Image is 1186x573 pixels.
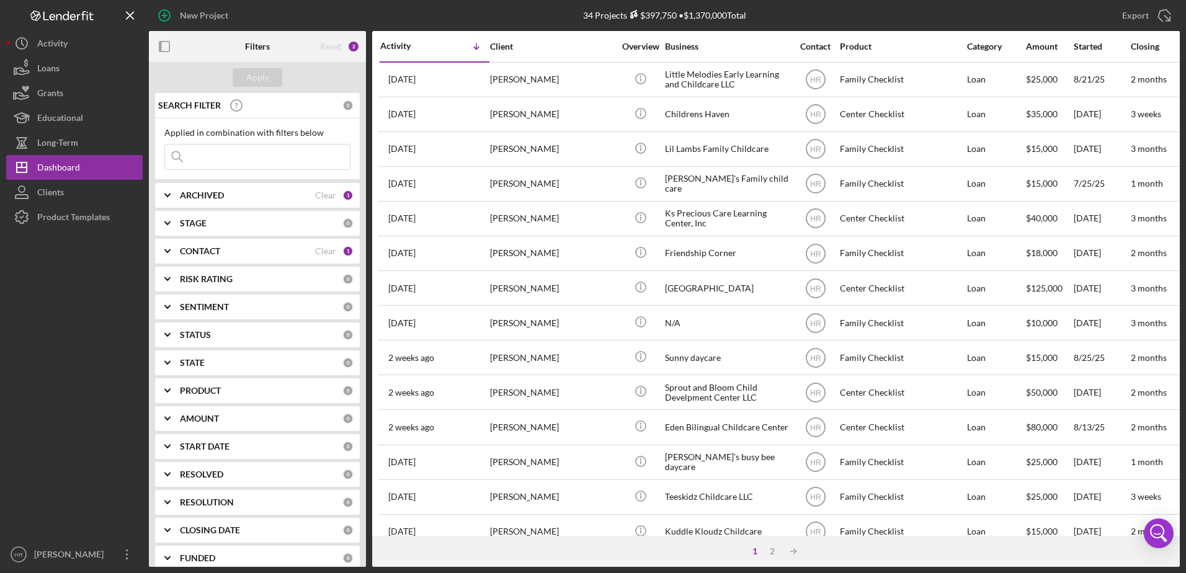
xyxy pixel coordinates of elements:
div: Center Checklist [840,98,964,131]
time: 1 month [1131,178,1163,189]
time: 2 months [1131,74,1167,84]
div: 34 Projects • $1,370,000 Total [583,10,746,20]
time: 2025-09-15 23:09 [388,318,416,328]
div: Loan [967,237,1025,270]
time: 2025-08-29 15:38 [388,526,416,536]
b: AMOUNT [180,414,219,424]
div: 0 [342,553,354,564]
div: 0 [342,301,354,313]
div: Activity [380,41,435,51]
span: $25,000 [1026,74,1058,84]
span: $125,000 [1026,283,1063,293]
div: Family Checklist [840,481,964,513]
div: Open Intercom Messenger [1144,518,1174,548]
text: HR [810,458,821,467]
span: $18,000 [1026,247,1058,258]
div: Family Checklist [840,167,964,200]
div: Reset [320,42,341,51]
button: Activity [6,31,143,56]
div: Loan [967,133,1025,166]
div: 0 [342,385,354,396]
text: HR [810,180,821,189]
time: 2 months [1131,387,1167,398]
div: [PERSON_NAME] [490,202,614,235]
time: 3 months [1131,318,1167,328]
text: HR [810,424,821,432]
time: 1 month [1131,456,1163,467]
div: [DATE] [1074,272,1130,304]
span: $15,000 [1026,178,1058,189]
div: [DATE] [1074,133,1130,166]
div: [DATE] [1074,237,1130,270]
div: [GEOGRAPHIC_DATA] [665,272,789,304]
button: Grants [6,81,143,105]
div: [DATE] [1074,481,1130,513]
div: [PERSON_NAME] [490,446,614,479]
span: $15,000 [1026,352,1058,363]
a: Loans [6,56,143,81]
div: Eden Bilingual Childcare Center [665,411,789,443]
time: 2025-09-16 15:06 [388,283,416,293]
div: Applied in combination with filters below [164,128,350,138]
div: [DATE] [1074,98,1130,131]
b: STAGE [180,218,207,228]
div: 8/25/25 [1074,341,1130,374]
time: 2025-09-19 23:11 [388,74,416,84]
div: Family Checklist [840,133,964,166]
div: 0 [342,525,354,536]
div: [PERSON_NAME] [490,98,614,131]
div: $397,750 [627,10,677,20]
b: PRODUCT [180,386,221,396]
div: Product [840,42,964,51]
time: 2025-09-09 19:13 [388,388,434,398]
b: FUNDED [180,553,215,563]
div: New Project [180,3,228,28]
div: 2 [347,40,360,53]
div: [DATE] [1074,306,1130,339]
div: Clients [37,180,64,208]
div: Friendship Corner [665,237,789,270]
div: 8/13/25 [1074,411,1130,443]
div: Loan [967,376,1025,409]
div: [PERSON_NAME] [490,515,614,548]
b: Filters [245,42,270,51]
time: 2025-09-04 16:06 [388,457,416,467]
div: Sunny daycare [665,341,789,374]
div: [PERSON_NAME]’s busy bee daycare [665,446,789,479]
div: [PERSON_NAME] [490,63,614,96]
b: RESOLVED [180,469,223,479]
time: 2025-09-17 20:02 [388,213,416,223]
button: Clients [6,180,143,205]
div: 0 [342,357,354,368]
div: Childrens Haven [665,98,789,131]
b: RESOLUTION [180,497,234,507]
span: $25,000 [1026,456,1058,467]
div: [DATE] [1074,376,1130,409]
div: [DATE] [1074,446,1130,479]
time: 3 months [1131,283,1167,293]
b: CLOSING DATE [180,525,240,535]
button: Dashboard [6,155,143,180]
time: 2025-09-04 02:29 [388,492,416,502]
div: [DATE] [1074,515,1130,548]
a: Product Templates [6,205,143,229]
div: Center Checklist [840,202,964,235]
div: Lil Lambs Family Childcare [665,133,789,166]
div: Center Checklist [840,376,964,409]
div: [PERSON_NAME] [490,306,614,339]
text: HR [14,551,23,558]
div: Loan [967,63,1025,96]
span: $15,000 [1026,143,1058,154]
div: Teeskidz Childcare LLC [665,481,789,513]
div: Ks Precious Care Learning Center, Inc [665,202,789,235]
button: New Project [149,3,241,28]
span: $80,000 [1026,422,1058,432]
div: Grants [37,81,63,109]
div: [PERSON_NAME] [490,167,614,200]
div: Product Templates [37,205,110,233]
div: [PERSON_NAME] [490,481,614,513]
b: SENTIMENT [180,302,229,312]
div: Loan [967,411,1025,443]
